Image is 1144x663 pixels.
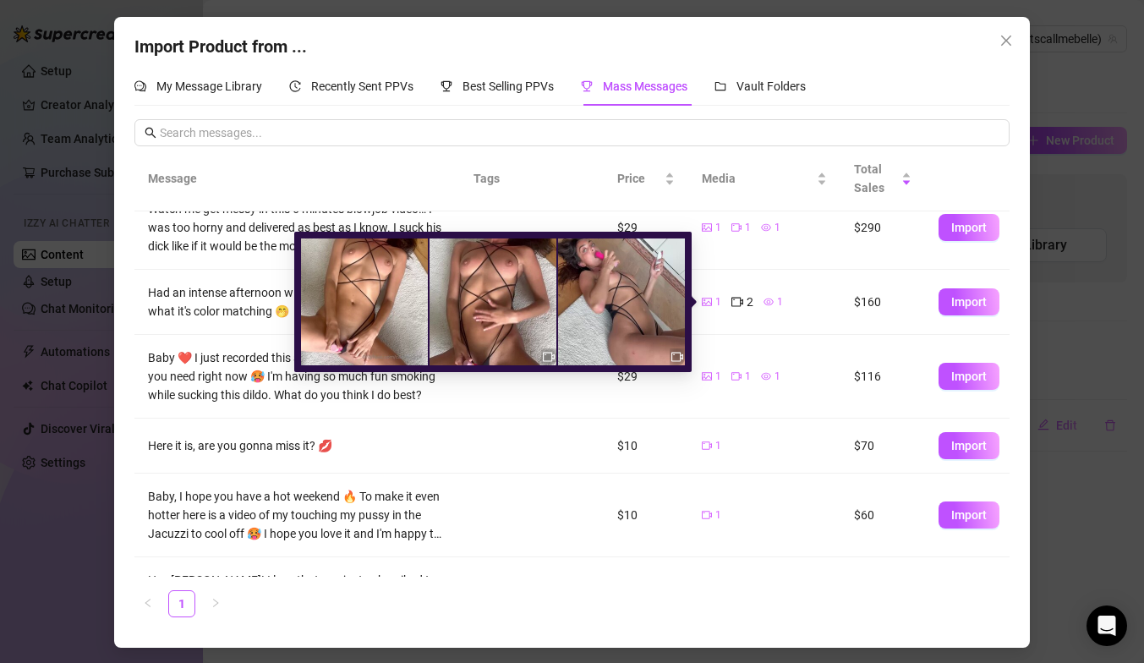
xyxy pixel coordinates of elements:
[715,369,721,385] span: 1
[840,474,925,557] td: $60
[939,363,999,390] button: Import
[840,557,925,641] td: $0
[134,80,146,92] span: comment
[951,439,987,452] span: Import
[939,214,999,241] button: Import
[604,557,688,641] td: $20
[715,220,721,236] span: 1
[731,296,743,308] span: video-camera
[951,370,987,383] span: Import
[156,79,262,93] span: My Message Library
[311,79,413,93] span: Recently Sent PPVs
[939,501,999,529] button: Import
[543,351,555,363] span: video-camera
[604,474,688,557] td: $10
[840,146,925,211] th: Total Sales
[939,288,999,315] button: Import
[939,432,999,459] button: Import
[840,186,925,270] td: $290
[145,127,156,139] span: search
[143,598,153,608] span: left
[148,348,446,404] div: Baby ❤️ I just recorded this and I thought this is what you need right now 🥵 I'm having so much f...
[993,27,1020,54] button: Close
[999,34,1013,47] span: close
[747,293,753,311] span: 2
[430,238,556,365] img: media
[715,507,721,523] span: 1
[775,369,780,385] span: 1
[148,283,446,321] div: Had an intense afternoon with my pink toy 💖 Guess what it's color matching 🤭
[951,295,987,309] span: Import
[745,220,751,236] span: 1
[702,222,712,233] span: picture
[702,441,712,451] span: video-camera
[168,590,195,617] li: 1
[854,160,898,197] span: Total Sales
[148,487,446,543] div: Baby, I hope you have a hot weekend 🔥 To make it even hotter here is a video of my touching my pu...
[840,335,925,419] td: $116
[840,419,925,474] td: $70
[134,36,307,57] span: Import Product from ...
[202,590,229,617] li: Next Page
[714,80,726,92] span: folder
[702,371,712,381] span: picture
[463,79,554,93] span: Best Selling PPVs
[993,34,1020,47] span: Close
[169,591,194,616] a: 1
[289,80,301,92] span: history
[736,79,806,93] span: Vault Folders
[160,123,999,142] input: Search messages...
[134,590,161,617] button: left
[731,222,742,233] span: video-camera
[688,146,840,211] th: Media
[301,238,428,365] img: media
[603,79,687,93] span: Mass Messages
[581,80,593,92] span: trophy
[604,146,688,211] th: Price
[604,335,688,419] td: $29
[558,238,685,365] img: media
[702,297,712,307] span: picture
[202,590,229,617] button: right
[702,510,712,520] span: video-camera
[951,508,987,522] span: Import
[604,419,688,474] td: $10
[211,598,221,608] span: right
[761,371,771,381] span: eye
[840,270,925,335] td: $160
[745,369,751,385] span: 1
[441,80,452,92] span: trophy
[951,221,987,234] span: Import
[460,146,561,211] th: Tags
[731,371,742,381] span: video-camera
[777,294,783,310] span: 1
[715,438,721,454] span: 1
[617,169,661,188] span: Price
[134,590,161,617] li: Previous Page
[715,294,721,310] span: 1
[761,222,771,233] span: eye
[764,297,774,307] span: eye
[702,169,813,188] span: Media
[134,146,459,211] th: Message
[148,200,446,255] div: Watch me get messy in this 6 minutes blowjob video… I was too horny and delivered as best as I kn...
[671,351,683,363] span: video-camera
[1087,605,1127,646] div: Open Intercom Messenger
[148,571,446,627] div: Hey [PERSON_NAME]! I love that you just subscribed to my profile. I thought to break the ice and ...
[775,220,780,236] span: 1
[148,436,446,455] div: Here it is, are you gonna miss it? 💋
[604,186,688,270] td: $29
